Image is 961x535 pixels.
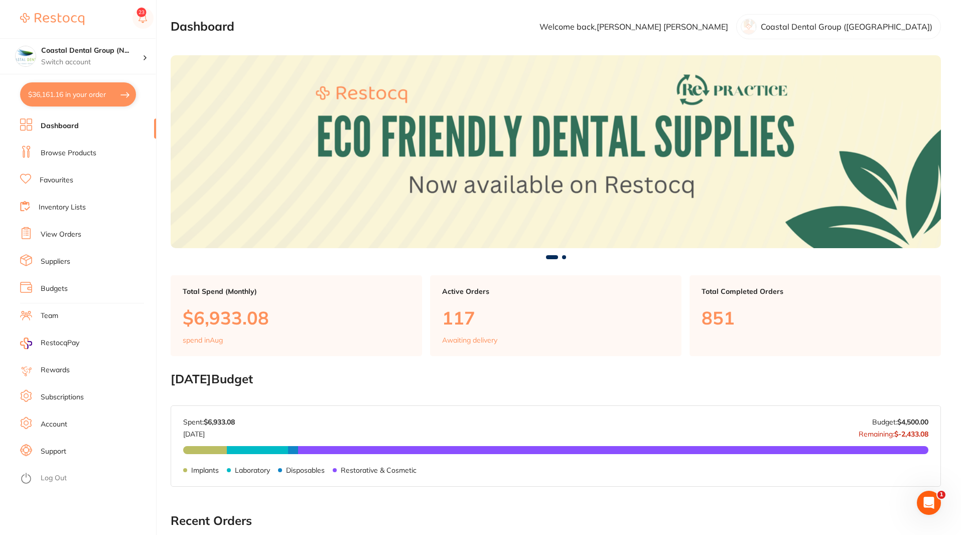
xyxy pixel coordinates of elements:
p: Spent: [183,418,235,426]
strong: $6,933.08 [204,417,235,426]
h2: Dashboard [171,20,234,34]
a: Inventory Lists [39,202,86,212]
a: Total Spend (Monthly)$6,933.08spend inAug [171,275,422,357]
img: Dashboard [171,55,941,248]
a: Team [41,311,58,321]
a: Rewards [41,365,70,375]
h2: [DATE] Budget [171,372,941,386]
a: Log Out [41,473,67,483]
span: RestocqPay [41,338,79,348]
p: Remaining: [859,426,928,438]
p: [DATE] [183,426,235,438]
p: Laboratory [235,466,270,474]
button: $36,161.16 in your order [20,82,136,106]
p: $6,933.08 [183,307,410,328]
a: Total Completed Orders851 [690,275,941,357]
a: Browse Products [41,148,96,158]
p: Total Spend (Monthly) [183,287,410,295]
img: RestocqPay [20,338,32,349]
p: Welcome back, [PERSON_NAME] [PERSON_NAME] [539,22,728,31]
p: Total Completed Orders [702,287,929,295]
iframe: Intercom live chat [917,491,941,515]
a: Account [41,419,67,430]
strong: $4,500.00 [897,417,928,426]
p: 851 [702,307,929,328]
p: Disposables [286,466,325,474]
p: 117 [442,307,669,328]
p: Coastal Dental Group ([GEOGRAPHIC_DATA]) [761,22,932,31]
button: Log Out [20,471,153,487]
p: Switch account [41,57,143,67]
a: Dashboard [41,121,79,131]
img: Restocq Logo [20,13,84,25]
p: Active Orders [442,287,669,295]
a: Restocq Logo [20,8,84,31]
a: View Orders [41,230,81,240]
img: Coastal Dental Group (Newcastle) [16,46,36,66]
a: Suppliers [41,257,70,267]
a: RestocqPay [20,338,79,349]
span: 1 [937,491,945,499]
p: spend in Aug [183,336,223,344]
h2: Recent Orders [171,514,941,528]
a: Budgets [41,284,68,294]
p: Budget: [872,418,928,426]
strong: $-2,433.08 [894,430,928,439]
p: Awaiting delivery [442,336,497,344]
h4: Coastal Dental Group (Newcastle) [41,46,143,56]
a: Subscriptions [41,392,84,402]
p: Restorative & Cosmetic [341,466,417,474]
a: Favourites [40,175,73,185]
p: Implants [191,466,219,474]
a: Active Orders117Awaiting delivery [430,275,681,357]
a: Support [41,447,66,457]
